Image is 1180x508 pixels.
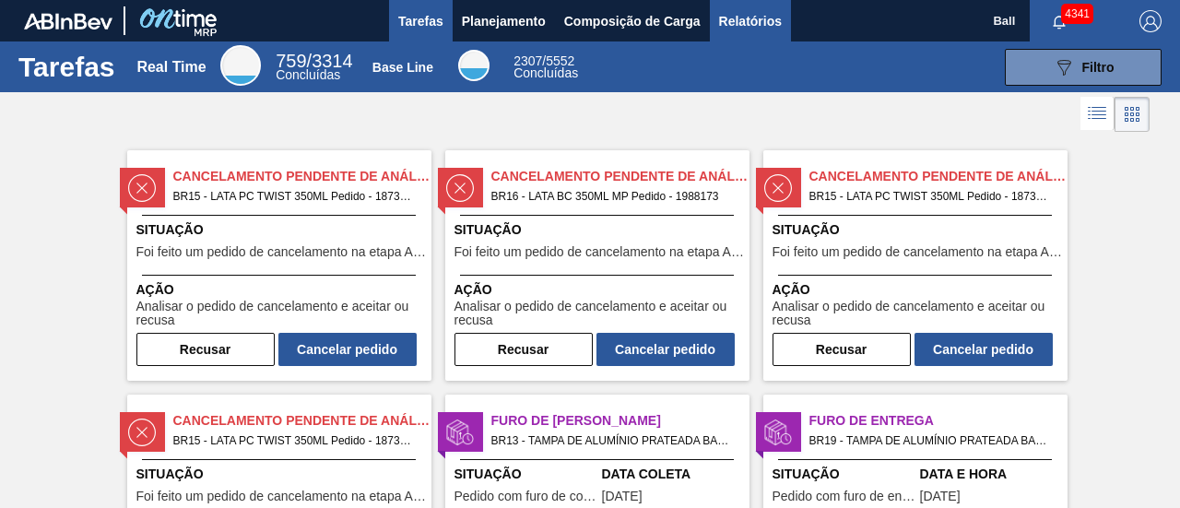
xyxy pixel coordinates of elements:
span: Situação [454,220,745,240]
span: Data Coleta [602,465,745,484]
span: BR13 - TAMPA DE ALUMÍNIO PRATEADA BALL CDL Pedido - 2011028 [491,431,735,451]
span: Cancelamento Pendente de Análise [491,167,749,186]
span: Planejamento [462,10,546,32]
span: Furo de Entrega [809,411,1068,431]
button: Filtro [1005,49,1162,86]
span: Foi feito um pedido de cancelamento na etapa Aguardando Faturamento [454,245,745,259]
span: Foi feito um pedido de cancelamento na etapa Aguardando Faturamento [136,245,427,259]
button: Cancelar pedido [596,333,735,366]
span: Concluídas [513,65,578,80]
span: Analisar o pedido de cancelamento e aceitar ou recusa [454,300,745,328]
div: Completar tarefa: 29887629 [136,329,417,366]
div: Base Line [372,60,433,75]
button: Recusar [454,333,593,366]
h1: Tarefas [18,56,115,77]
div: Real Time [136,59,206,76]
div: Visão em Lista [1080,97,1115,132]
span: Ação [136,280,427,300]
div: Completar tarefa: 29887630 [454,329,735,366]
div: Real Time [220,45,261,86]
div: Completar tarefa: 29887669 [773,329,1053,366]
div: Base Line [513,55,578,79]
span: Filtro [1082,60,1115,75]
button: Recusar [773,333,911,366]
span: 759 [276,51,306,71]
span: Situação [773,220,1063,240]
span: BR15 - LATA PC TWIST 350ML Pedido - 1873065 [173,186,417,207]
span: Cancelamento Pendente de Análise [173,167,431,186]
img: status [764,174,792,202]
span: BR15 - LATA PC TWIST 350ML Pedido - 1873064 [173,431,417,451]
span: Pedido com furo de entrega [773,490,915,503]
span: Composição de Carga [564,10,701,32]
span: Ação [773,280,1063,300]
span: Situação [454,465,597,484]
span: 21/08/2025 [602,490,643,503]
img: status [764,419,792,446]
span: / 5552 [513,53,574,68]
span: Concluídas [276,67,340,82]
button: Notificações [1030,8,1089,34]
button: Cancelar pedido [278,333,417,366]
span: BR16 - LATA BC 350ML MP Pedido - 1988173 [491,186,735,207]
span: Situação [136,220,427,240]
span: Foi feito um pedido de cancelamento na etapa Aguardando Faturamento [136,490,427,503]
span: Situação [773,465,915,484]
button: Recusar [136,333,275,366]
span: BR19 - TAMPA DE ALUMÍNIO PRATEADA BALL CDL Pedido - 2000604 [809,431,1053,451]
img: Logout [1139,10,1162,32]
span: Foi feito um pedido de cancelamento na etapa Aguardando Faturamento [773,245,1063,259]
img: status [128,419,156,446]
img: status [446,419,474,446]
img: status [446,174,474,202]
div: Base Line [458,50,490,81]
span: 27/08/2025, [920,490,961,503]
span: Relatórios [719,10,782,32]
span: Analisar o pedido de cancelamento e aceitar ou recusa [773,300,1063,328]
span: Situação [136,465,427,484]
span: / 3314 [276,51,352,71]
div: Real Time [276,53,352,81]
span: 2307 [513,53,542,68]
span: BR15 - LATA PC TWIST 350ML Pedido - 1873066 [809,186,1053,207]
div: Visão em Cards [1115,97,1150,132]
span: Tarefas [398,10,443,32]
span: Data e Hora [920,465,1063,484]
span: 4341 [1061,4,1093,24]
span: Cancelamento Pendente de Análise [173,411,431,431]
img: TNhmsLtSVTkK8tSr43FrP2fwEKptu5GPRR3wAAAABJRU5ErkJggg== [24,13,112,30]
span: Ação [454,280,745,300]
span: Cancelamento Pendente de Análise [809,167,1068,186]
img: status [128,174,156,202]
span: Furo de Coleta [491,411,749,431]
span: Analisar o pedido de cancelamento e aceitar ou recusa [136,300,427,328]
button: Cancelar pedido [914,333,1053,366]
span: Pedido com furo de coleta [454,490,597,503]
